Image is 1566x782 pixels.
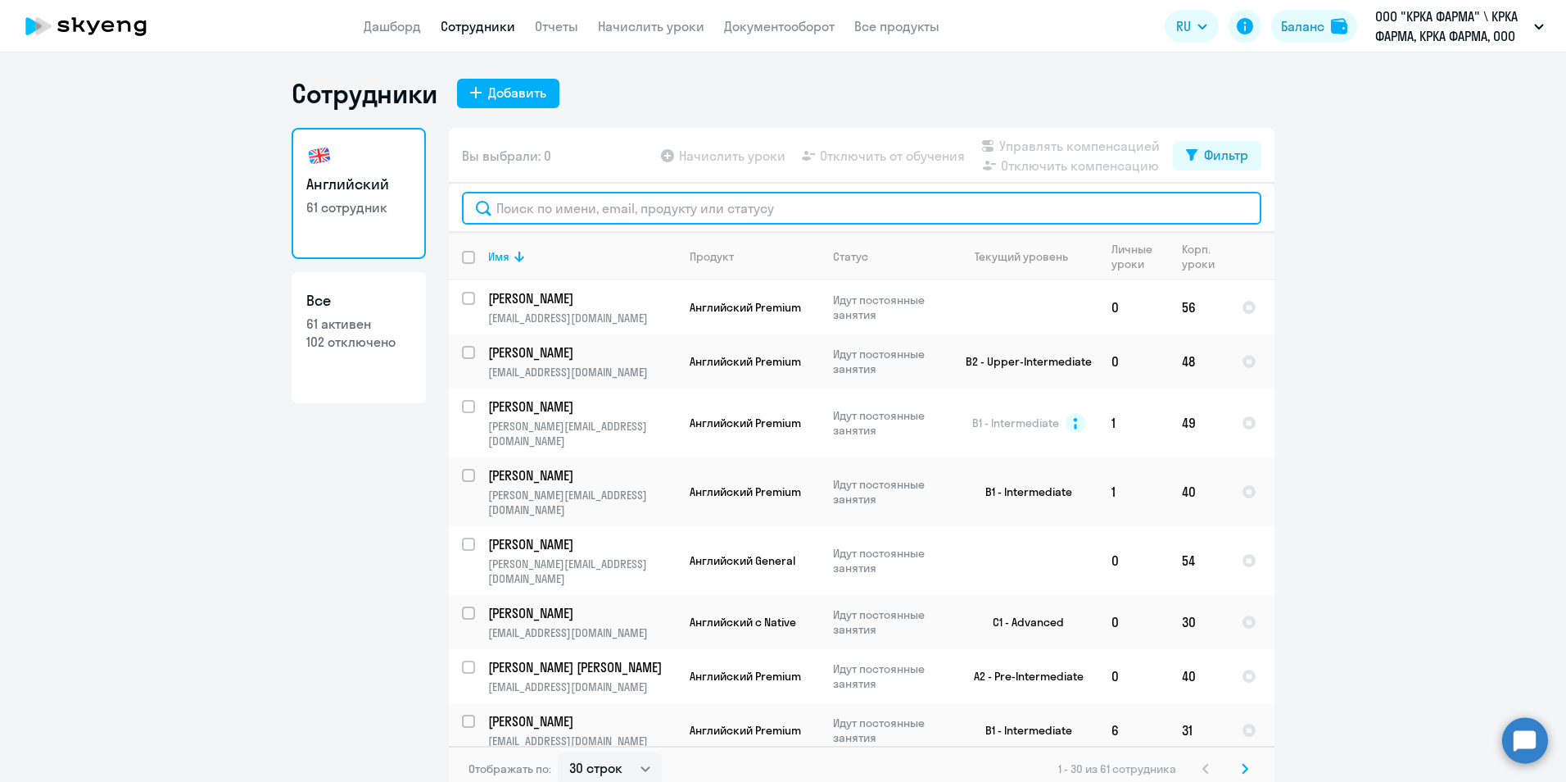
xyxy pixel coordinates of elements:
[1367,7,1552,46] button: ООО "КРКА ФАРМА" \ КРКА ФАРМА, КРКА ФАРМА, ООО
[292,128,426,259] a: Английский61 сотрудник
[488,343,676,361] a: [PERSON_NAME]
[690,669,801,684] span: Английский Premium
[972,416,1059,430] span: B1 - Intermediate
[1169,595,1229,649] td: 30
[1165,10,1219,43] button: RU
[959,249,1098,264] div: Текущий уровень
[306,174,411,195] h3: Английский
[946,595,1098,649] td: C1 - Advanced
[724,18,835,34] a: Документооборот
[690,615,796,630] span: Английский с Native
[488,249,676,264] div: Имя
[488,398,676,416] a: [PERSON_NAME]
[488,734,676,748] p: [EMAIL_ADDRESS][DOMAIN_NAME]
[690,484,801,499] span: Английский Premium
[488,398,673,416] p: [PERSON_NAME]
[306,315,411,333] p: 61 активен
[833,293,945,322] p: Идут постоянные занятия
[690,416,801,430] span: Английский Premium
[833,408,945,438] p: Идут постоянные занятия
[833,662,945,691] p: Идут постоянные занятия
[1111,242,1157,271] div: Личные уроки
[488,289,676,307] a: [PERSON_NAME]
[488,604,673,622] p: [PERSON_NAME]
[1169,526,1229,595] td: 54
[1331,18,1347,34] img: balance
[488,712,676,730] a: [PERSON_NAME]
[488,625,676,640] p: [EMAIL_ADDRESS][DOMAIN_NAME]
[1173,141,1261,170] button: Фильтр
[488,535,673,553] p: [PERSON_NAME]
[946,649,1098,703] td: A2 - Pre-Intermediate
[854,18,939,34] a: Все продукты
[488,365,676,380] p: [EMAIL_ADDRESS][DOMAIN_NAME]
[690,249,819,264] div: Продукт
[488,680,676,694] p: [EMAIL_ADDRESS][DOMAIN_NAME]
[1098,457,1169,526] td: 1
[833,249,945,264] div: Статус
[946,334,1098,389] td: B2 - Upper-Intermediate
[1098,389,1169,457] td: 1
[833,249,868,264] div: Статус
[690,300,801,315] span: Английский Premium
[690,249,734,264] div: Продукт
[1169,457,1229,526] td: 40
[598,18,704,34] a: Начислить уроки
[468,762,551,776] span: Отображать по:
[306,198,411,216] p: 61 сотрудник
[1182,242,1217,271] div: Корп. уроки
[488,604,676,622] a: [PERSON_NAME]
[1058,762,1176,776] span: 1 - 30 из 61 сотрудника
[833,716,945,745] p: Идут постоянные занятия
[457,79,559,108] button: Добавить
[1169,703,1229,757] td: 31
[488,712,673,730] p: [PERSON_NAME]
[833,477,945,507] p: Идут постоянные занятия
[1098,334,1169,389] td: 0
[488,488,676,517] p: [PERSON_NAME][EMAIL_ADDRESS][DOMAIN_NAME]
[292,77,437,110] h1: Сотрудники
[1169,389,1229,457] td: 49
[1176,16,1191,36] span: RU
[1098,526,1169,595] td: 0
[946,457,1098,526] td: B1 - Intermediate
[1375,7,1528,46] p: ООО "КРКА ФАРМА" \ КРКА ФАРМА, КРКА ФАРМА, ООО
[833,347,945,376] p: Идут постоянные занятия
[690,354,801,369] span: Английский Premium
[1098,595,1169,649] td: 0
[488,466,673,484] p: [PERSON_NAME]
[488,535,676,553] a: [PERSON_NAME]
[462,146,551,166] span: Вы выбрали: 0
[1271,10,1357,43] button: Балансbalance
[1182,242,1228,271] div: Корп. уроки
[306,333,411,351] p: 102 отключено
[1098,649,1169,703] td: 0
[690,723,801,738] span: Английский Premium
[488,311,676,325] p: [EMAIL_ADDRESS][DOMAIN_NAME]
[488,289,673,307] p: [PERSON_NAME]
[462,192,1261,225] input: Поиск по имени, email, продукту или статусу
[946,703,1098,757] td: B1 - Intermediate
[488,249,509,264] div: Имя
[1204,145,1248,165] div: Фильтр
[975,249,1068,264] div: Текущий уровень
[690,553,795,568] span: Английский General
[441,18,515,34] a: Сотрудники
[488,343,673,361] p: [PERSON_NAME]
[488,658,673,676] p: [PERSON_NAME] [PERSON_NAME]
[1169,649,1229,703] td: 40
[306,290,411,311] h3: Все
[1111,242,1168,271] div: Личные уроки
[535,18,578,34] a: Отчеты
[306,143,333,169] img: english
[488,557,676,586] p: [PERSON_NAME][EMAIL_ADDRESS][DOMAIN_NAME]
[488,466,676,484] a: [PERSON_NAME]
[488,419,676,448] p: [PERSON_NAME][EMAIL_ADDRESS][DOMAIN_NAME]
[1098,280,1169,334] td: 0
[292,272,426,403] a: Все61 активен102 отключено
[1098,703,1169,757] td: 6
[488,83,546,102] div: Добавить
[364,18,421,34] a: Дашборд
[1281,16,1324,36] div: Баланс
